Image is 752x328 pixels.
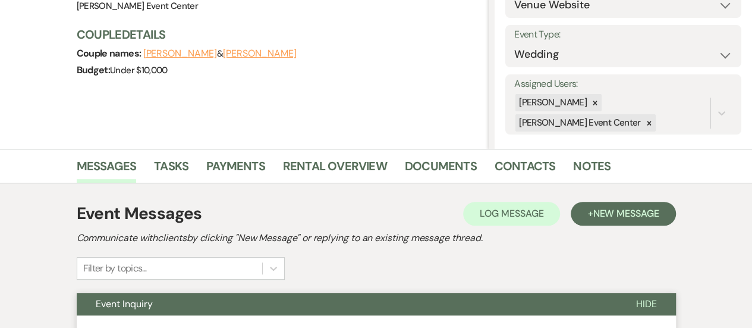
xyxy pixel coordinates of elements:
[593,207,659,220] span: New Message
[143,49,217,58] button: [PERSON_NAME]
[495,157,556,183] a: Contacts
[514,76,732,93] label: Assigned Users:
[77,201,202,226] h1: Event Messages
[223,49,297,58] button: [PERSON_NAME]
[96,298,153,310] span: Event Inquiry
[514,26,732,43] label: Event Type:
[515,114,642,132] div: [PERSON_NAME] Event Center
[573,157,611,183] a: Notes
[515,94,589,111] div: [PERSON_NAME]
[77,293,617,315] button: Event Inquiry
[77,26,477,43] h3: Couple Details
[636,298,657,310] span: Hide
[83,261,147,276] div: Filter by topics...
[77,157,137,183] a: Messages
[206,157,265,183] a: Payments
[283,157,387,183] a: Rental Overview
[463,202,560,226] button: Log Message
[77,64,111,76] span: Budget:
[480,207,543,220] span: Log Message
[154,157,188,183] a: Tasks
[617,293,676,315] button: Hide
[571,202,675,226] button: +New Message
[110,64,168,76] span: Under $10,000
[143,48,297,60] span: &
[77,231,676,245] h2: Communicate with clients by clicking "New Message" or replying to an existing message thread.
[405,157,477,183] a: Documents
[77,47,143,60] span: Couple names:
